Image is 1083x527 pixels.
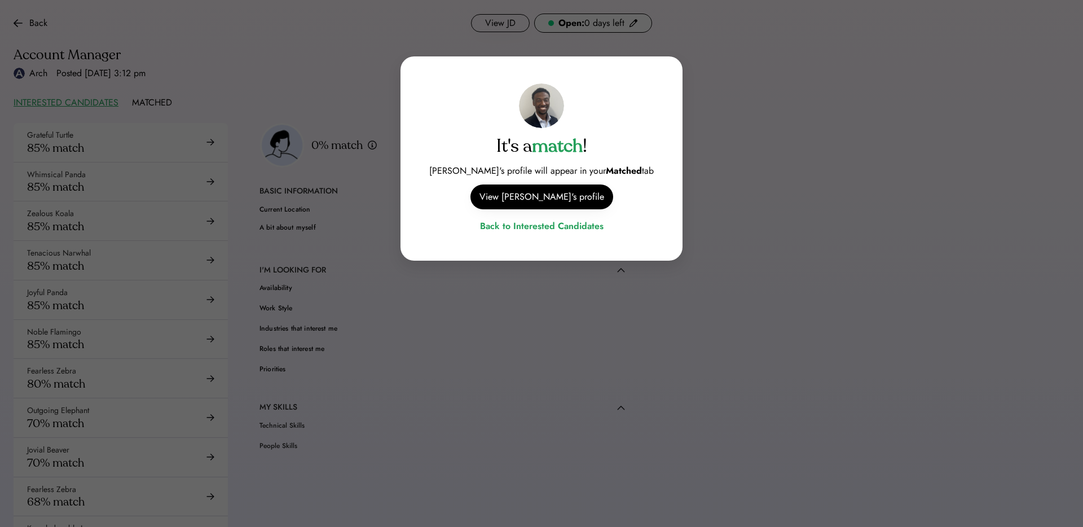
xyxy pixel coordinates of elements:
img: https%3A%2F%2F9c4076a67d41be3ea2c0407e1814dbd4.cdn.bubble.io%2Ff1755987984035x534548863338882600%... [519,84,564,128]
font: match [532,134,583,159]
strong: Matched [606,164,642,177]
div: Back to Interested Candidates [480,218,604,234]
div: It's a ! [496,135,587,157]
div: [PERSON_NAME]'s profile will appear in your tab [429,164,654,178]
button: View [PERSON_NAME]'s profile [470,185,613,209]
